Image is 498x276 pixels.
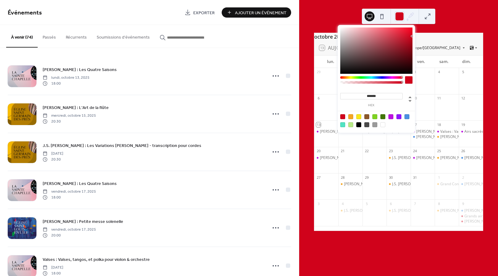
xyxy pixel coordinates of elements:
div: 26 [461,149,465,153]
div: #7ED321 [372,114,377,119]
div: Vivaldi : Les Quatre Saisons [459,208,483,213]
div: 18 [437,122,441,127]
button: Soumissions d'événements [92,25,155,47]
div: 11 [437,96,441,101]
div: #FFFFFF [380,122,385,127]
div: 4 [340,201,345,206]
div: 28 [340,175,345,180]
button: Récurrents [61,25,92,47]
div: Vivaldi : Les Quatre Saisons [435,208,459,213]
div: [PERSON_NAME] : Les Quatre Saisons [320,129,385,134]
div: 5 [364,201,369,206]
span: 18:00 [43,194,96,200]
div: 19 [461,122,465,127]
div: 27 [316,175,321,180]
div: [PERSON_NAME] : Les Quatre Saisons [320,155,385,161]
div: 30 [388,175,393,180]
div: lun. [319,56,342,68]
div: Grand Concert de la Toussaint - De L’ombre à la Lumière [435,182,459,187]
span: 18:00 [43,81,90,86]
div: Grands airs d’opéras - Mozart / Verdi / Rossini…Valses, tangos, polkas [459,214,483,219]
div: #8B572A [364,114,369,119]
button: À venir (74) [6,25,38,48]
div: J.S. Bach : Les Variations Goldberg - transcription pour cordes [387,155,411,161]
div: 29 [316,70,321,74]
div: Vivaldi : Les Quatre Saisons [411,129,435,134]
div: 3 [316,201,321,206]
span: Ajouter Un Événement [235,10,287,16]
div: 12 [461,96,465,101]
div: #50E3C2 [340,122,345,127]
div: #B8E986 [348,122,353,127]
div: 23 [388,149,393,153]
div: 31 [412,175,417,180]
button: Passés [38,25,61,47]
span: 20:00 [43,232,96,238]
div: 7 [412,201,417,206]
div: #4A90E2 [404,114,409,119]
a: [PERSON_NAME] : Les Quatre Saisons [43,180,117,187]
div: Vivaldi : Les Quatre Saisons [411,155,435,161]
span: [PERSON_NAME] : Les Quatre Saisons [43,67,117,73]
div: #BD10E0 [388,114,393,119]
span: Événements [8,7,42,19]
button: Ajouter Un Événement [222,7,291,18]
div: 25 [437,149,441,153]
span: 20:30 [43,119,96,124]
label: hex [340,104,403,107]
span: J.S. [PERSON_NAME] : Les Variations [PERSON_NAME] - transcription pour cordes [43,143,201,149]
div: J.S Bach : L'Art de la fugue [338,182,362,187]
a: [PERSON_NAME] : Petite messe solenelle [43,218,123,225]
div: sam. [433,56,455,68]
span: lundi, octobre 13, 2025 [43,75,90,81]
span: mercredi, octobre 15, 2025 [43,113,96,119]
div: Vivaldi : Les Quatre Saisons [435,155,459,161]
div: 29 [364,175,369,180]
div: 13 [316,122,321,127]
span: [DATE] [43,265,63,270]
span: [PERSON_NAME] : Petite messe solenelle [43,219,123,225]
span: vendredi, octobre 17, 2025 [43,227,96,232]
div: 5 [461,70,465,74]
div: #417505 [380,114,385,119]
div: 24 [412,149,417,153]
div: J.S. [PERSON_NAME] : Intégrales des Sonates et Partitas pour violon [344,208,459,213]
div: #000000 [356,122,361,127]
div: 6 [388,201,393,206]
span: [DATE] [43,151,63,157]
div: Vivaldi : Les Quatre Saisons [459,182,483,187]
div: 2 [461,175,465,180]
div: 6 [316,96,321,101]
div: dim. [455,56,478,68]
div: 4 [437,70,441,74]
div: Rossini : Petite messe solenelle [411,134,435,140]
a: [PERSON_NAME] : Les Quatre Saisons [43,66,117,73]
div: octobre 2025 [314,33,483,40]
div: Vivaldi : Les Quatre Saisons [314,155,338,161]
div: Airs sacrés, d’Opéras & Ave Maria [459,129,483,134]
span: 18:00 [43,270,63,276]
div: 22 [364,149,369,153]
div: Vivaldi : Les Quatre Saisons [314,129,338,134]
div: 8 [437,201,441,206]
div: 21 [340,149,345,153]
div: [PERSON_NAME] : Petite messe solenelle [416,134,487,140]
div: 9 [461,201,465,206]
span: Europe/[GEOGRAPHIC_DATA] [409,46,460,50]
div: [PERSON_NAME] : L'Art de la fugue [344,182,404,187]
div: #D0021B [340,114,345,119]
div: J.S. Bach : Intégrales des Sonates et Partitas pour violon [387,182,411,187]
a: [PERSON_NAME] : L'Art de la flûte [43,104,109,111]
div: Vivaldi : Les Quatre Saisons [459,155,483,161]
span: 20:30 [43,157,63,162]
div: [PERSON_NAME] : Les Quatre Saisons [416,129,481,134]
div: #4A4A4A [364,122,369,127]
div: ven. [410,56,433,68]
span: [PERSON_NAME] : L'Art de la flûte [43,105,109,111]
a: J.S. [PERSON_NAME] : Les Variations [PERSON_NAME] - transcription pour cordes [43,142,201,149]
a: Valses : Valses, tangos, et polka pour violon & orchestre [43,256,150,263]
div: J.S. Bach : Intégrales des Sonates et Partitas pour violon [338,208,362,213]
div: 1 [437,175,441,180]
